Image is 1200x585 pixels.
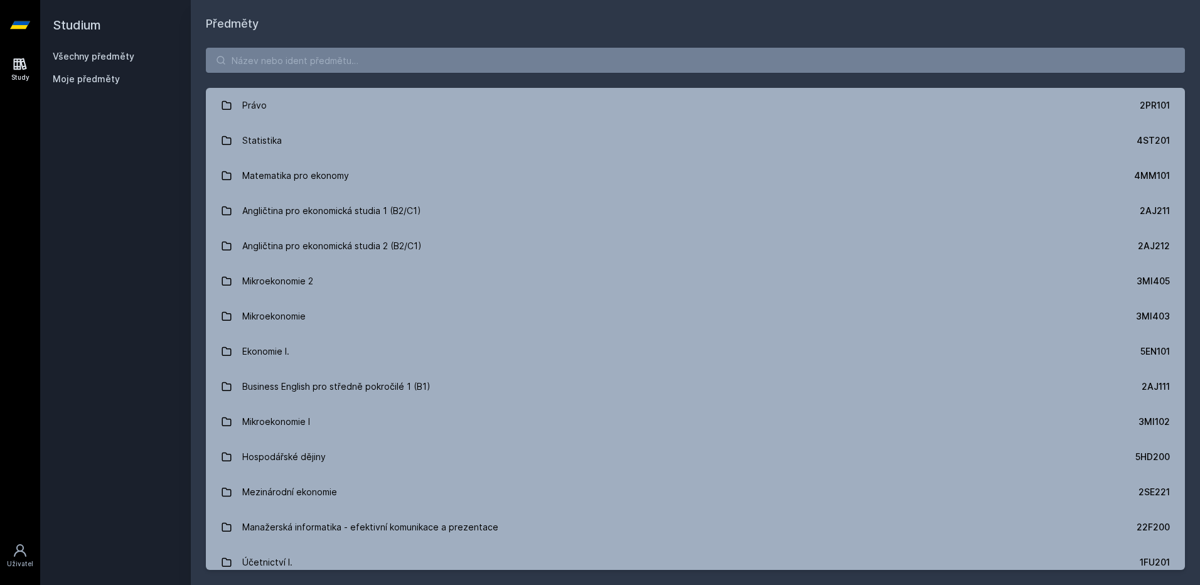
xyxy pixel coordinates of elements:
[1140,345,1170,358] div: 5EN101
[242,198,421,223] div: Angličtina pro ekonomická studia 1 (B2/C1)
[206,228,1185,264] a: Angličtina pro ekonomická studia 2 (B2/C1) 2AJ212
[206,48,1185,73] input: Název nebo ident předmětu…
[242,409,310,434] div: Mikroekonomie I
[3,50,38,89] a: Study
[242,128,282,153] div: Statistika
[242,304,306,329] div: Mikroekonomie
[206,369,1185,404] a: Business English pro středně pokročilé 1 (B1) 2AJ111
[206,439,1185,475] a: Hospodářské dějiny 5HD200
[206,545,1185,580] a: Účetnictví I. 1FU201
[206,404,1185,439] a: Mikroekonomie I 3MI102
[1137,275,1170,287] div: 3MI405
[1134,169,1170,182] div: 4MM101
[1138,416,1170,428] div: 3MI102
[1140,205,1170,217] div: 2AJ211
[206,158,1185,193] a: Matematika pro ekonomy 4MM101
[242,269,313,294] div: Mikroekonomie 2
[242,550,292,575] div: Účetnictví I.
[1138,486,1170,498] div: 2SE221
[242,163,349,188] div: Matematika pro ekonomy
[206,88,1185,123] a: Právo 2PR101
[1135,451,1170,463] div: 5HD200
[1136,310,1170,323] div: 3MI403
[242,480,337,505] div: Mezinárodní ekonomie
[1142,380,1170,393] div: 2AJ111
[1138,240,1170,252] div: 2AJ212
[11,73,29,82] div: Study
[206,193,1185,228] a: Angličtina pro ekonomická studia 1 (B2/C1) 2AJ211
[206,510,1185,545] a: Manažerská informatika - efektivní komunikace a prezentace 22F200
[206,475,1185,510] a: Mezinárodní ekonomie 2SE221
[242,93,267,118] div: Právo
[242,339,289,364] div: Ekonomie I.
[1140,99,1170,112] div: 2PR101
[206,334,1185,369] a: Ekonomie I. 5EN101
[242,515,498,540] div: Manažerská informatika - efektivní komunikace a prezentace
[53,51,134,62] a: Všechny předměty
[53,73,120,85] span: Moje předměty
[1140,556,1170,569] div: 1FU201
[206,264,1185,299] a: Mikroekonomie 2 3MI405
[242,233,422,259] div: Angličtina pro ekonomická studia 2 (B2/C1)
[242,374,431,399] div: Business English pro středně pokročilé 1 (B1)
[206,299,1185,334] a: Mikroekonomie 3MI403
[3,537,38,575] a: Uživatel
[206,15,1185,33] h1: Předměty
[7,559,33,569] div: Uživatel
[1137,134,1170,147] div: 4ST201
[242,444,326,470] div: Hospodářské dějiny
[206,123,1185,158] a: Statistika 4ST201
[1137,521,1170,534] div: 22F200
